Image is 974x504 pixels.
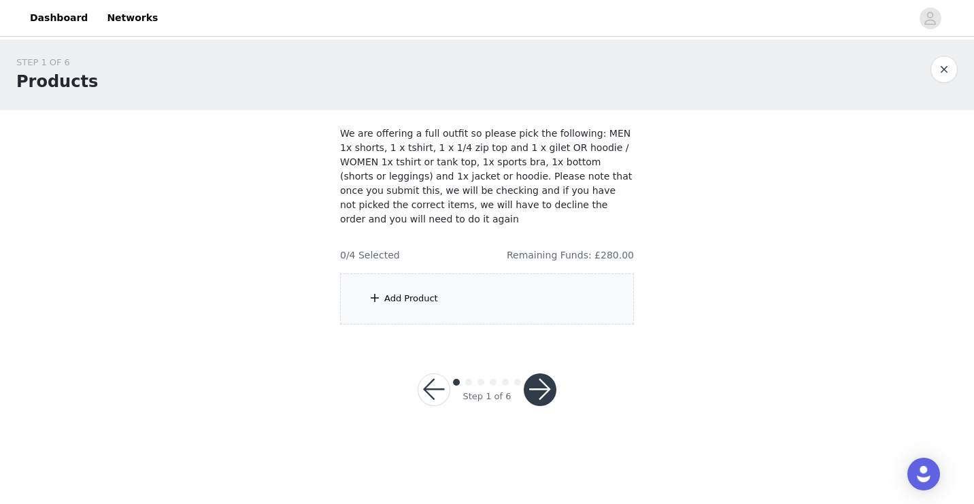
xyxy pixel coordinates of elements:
[22,3,96,33] a: Dashboard
[463,390,511,403] div: Step 1 of 6
[907,458,940,490] div: Open Intercom Messenger
[924,7,937,29] div: avatar
[99,3,166,33] a: Networks
[16,69,98,94] h1: Products
[507,248,634,263] h4: Remaining Funds: £280.00
[340,248,400,263] h4: 0/4 Selected
[384,292,438,305] div: Add Product
[16,56,98,69] div: STEP 1 OF 6
[340,127,634,226] p: We are offering a full outfit so please pick the following: MEN 1x shorts, 1 x tshirt, 1 x 1/4 zi...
